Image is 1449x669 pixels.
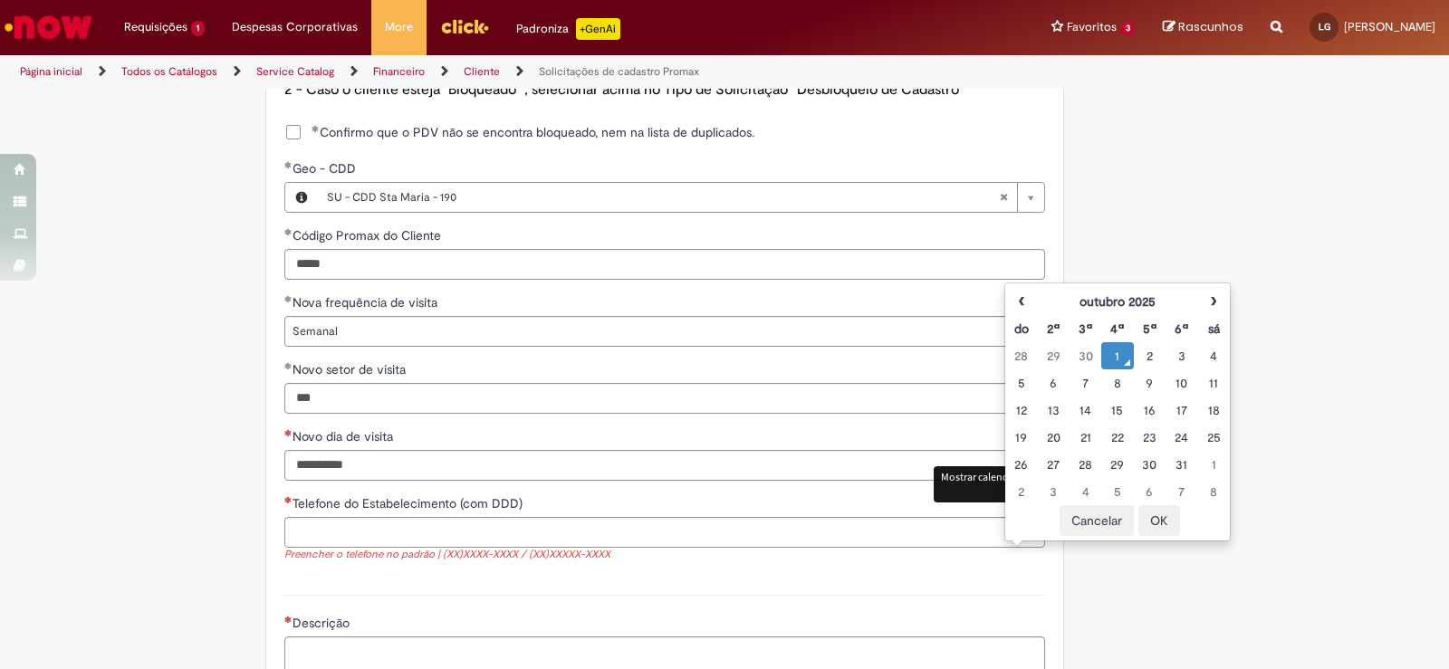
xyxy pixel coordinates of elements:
[293,294,441,311] span: Nova frequência de visita
[1120,21,1136,36] span: 3
[1170,401,1193,419] div: 17 October 2025 Friday
[1138,455,1161,473] div: 30 October 2025 Thursday
[284,249,1045,280] input: Código Promax do Cliente
[1170,347,1193,365] div: 03 October 2025 Friday
[1138,483,1161,501] div: 06 November 2025 Thursday
[1074,428,1097,446] div: 21 October 2025 Tuesday
[1074,455,1097,473] div: 28 October 2025 Tuesday
[1203,347,1225,365] div: 04 October 2025 Saturday
[373,64,425,79] a: Financeiro
[284,81,959,99] span: 2 - Caso o cliente esteja "Bloqueado" , selecionar acima no Tipo de Solicitação “Desbloqueio de C...
[1074,483,1097,501] div: 04 November 2025 Tuesday
[1070,315,1101,342] th: Terça-feira
[1203,455,1225,473] div: 01 November 2025 Saturday
[293,428,397,444] span: Novo dia de visita
[1106,483,1128,501] div: 05 November 2025 Wednesday
[284,362,293,369] span: Obrigatório Preenchido
[312,123,754,141] span: Confirmo que o PDV não se encontra bloqueado, nem na lista de duplicados.
[285,183,318,212] button: Geo - CDD, Visualizar este registro SU - CDD Sta Maria - 190
[1203,374,1225,392] div: 11 October 2025 Saturday
[20,64,82,79] a: Página inicial
[1138,374,1161,392] div: 09 October 2025 Thursday
[1166,315,1197,342] th: Sexta-feira
[293,361,409,378] span: Novo setor de visita
[284,161,293,168] span: Obrigatório Preenchido
[284,383,1045,414] input: Novo setor de visita
[1106,374,1128,392] div: 08 October 2025 Wednesday
[1170,483,1193,501] div: 07 November 2025 Friday
[1041,483,1064,501] div: 03 November 2025 Monday
[293,317,1008,346] span: Semanal
[1010,455,1032,473] div: 26 October 2025 Sunday
[284,496,293,503] span: Necessários
[1010,374,1032,392] div: 05 October 2025 Sunday
[327,183,999,212] span: SU - CDD Sta Maria - 190
[1178,18,1243,35] span: Rascunhos
[934,466,1115,502] div: Mostrar calendário para Novo dia de visita
[121,64,217,79] a: Todos os Catálogos
[1134,315,1166,342] th: Quinta-feira
[1106,347,1128,365] div: O seletor de data foi aberto.01 October 2025 Wednesday
[124,18,187,36] span: Requisições
[1041,455,1064,473] div: 27 October 2025 Monday
[1106,455,1128,473] div: 29 October 2025 Wednesday
[1074,374,1097,392] div: 07 October 2025 Tuesday
[284,548,1045,563] div: Preencher o telefone no padrão | (XX)XXXX-XXXX / (XX)XXXXX-XXXX
[1203,428,1225,446] div: 25 October 2025 Saturday
[1074,347,1097,365] div: 30 September 2025 Tuesday
[1106,401,1128,419] div: 15 October 2025 Wednesday
[293,495,526,511] span: Telefone do Estabelecimento (com DDD)
[1041,374,1064,392] div: 06 October 2025 Monday
[293,227,445,244] span: Código Promax do Cliente
[1041,347,1064,365] div: 29 September 2025 Monday
[464,64,500,79] a: Cliente
[990,183,1017,212] abbr: Limpar campo Geo - CDD
[1319,21,1330,33] span: LG
[1198,288,1230,315] th: Próximo mês
[1010,428,1032,446] div: 19 October 2025 Sunday
[1074,401,1097,419] div: 14 October 2025 Tuesday
[1170,428,1193,446] div: 24 October 2025 Friday
[1138,505,1180,536] button: OK
[284,429,293,436] span: Necessários
[1203,483,1225,501] div: 08 November 2025 Saturday
[312,125,320,132] span: Obrigatório Preenchido
[1010,347,1032,365] div: 28 September 2025 Sunday
[284,517,1045,548] input: Telefone do Estabelecimento (com DDD)
[284,450,1018,481] input: Novo dia de visita
[1198,315,1230,342] th: Sábado
[293,160,360,177] span: Geo - CDD
[284,295,293,302] span: Obrigatório Preenchido
[440,13,489,40] img: click_logo_yellow_360x200.png
[1004,282,1231,541] div: Escolher data
[1005,288,1037,315] th: Mês anterior
[256,64,334,79] a: Service Catalog
[1010,483,1032,501] div: 02 November 2025 Sunday
[1067,18,1117,36] span: Favoritos
[1344,19,1435,34] span: [PERSON_NAME]
[385,18,413,36] span: More
[1138,347,1161,365] div: 02 October 2025 Thursday
[1005,315,1037,342] th: Domingo
[1106,428,1128,446] div: 22 October 2025 Wednesday
[284,616,293,623] span: Necessários
[1037,315,1069,342] th: Segunda-feira
[318,183,1044,212] a: SU - CDD Sta Maria - 190Limpar campo Geo - CDD
[284,228,293,235] span: Obrigatório Preenchido
[1060,505,1134,536] button: Cancelar
[1170,374,1193,392] div: 10 October 2025 Friday
[14,55,953,89] ul: Trilhas de página
[1170,455,1193,473] div: 31 October 2025 Friday
[1163,19,1243,36] a: Rascunhos
[539,64,699,79] a: Solicitações de cadastro Promax
[1037,288,1197,315] th: outubro 2025. Alternar mês
[1101,315,1133,342] th: Quarta-feira
[1010,401,1032,419] div: 12 October 2025 Sunday
[1138,401,1161,419] div: 16 October 2025 Thursday
[2,9,95,45] img: ServiceNow
[1138,428,1161,446] div: 23 October 2025 Thursday
[191,21,205,36] span: 1
[1203,401,1225,419] div: 18 October 2025 Saturday
[1041,401,1064,419] div: 13 October 2025 Monday
[293,615,353,631] span: Descrição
